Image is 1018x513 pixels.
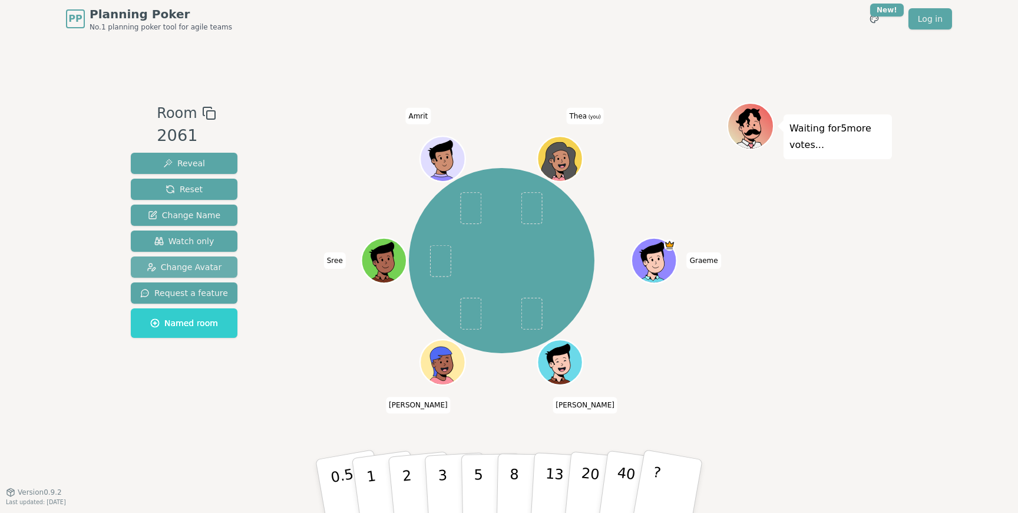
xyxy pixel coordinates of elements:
button: New! [864,8,885,29]
span: Reveal [163,157,205,169]
span: Change Name [148,209,220,221]
span: PP [68,12,82,26]
button: Watch only [131,231,237,252]
span: Change Avatar [147,261,222,273]
a: PPPlanning PokerNo.1 planning poker tool for agile teams [66,6,232,32]
button: Request a feature [131,282,237,304]
button: Change Avatar [131,256,237,278]
button: Reset [131,179,237,200]
span: Last updated: [DATE] [6,499,66,505]
span: Watch only [154,235,214,247]
span: Version 0.9.2 [18,488,62,497]
button: Reveal [131,153,237,174]
span: (you) [587,114,601,120]
span: Click to change your name [687,252,721,269]
span: Reset [166,183,203,195]
span: Request a feature [140,287,228,299]
div: 2061 [157,124,216,148]
button: Version0.9.2 [6,488,62,497]
div: New! [870,4,904,17]
a: Log in [908,8,952,29]
span: Click to change your name [553,397,617,413]
button: Click to change your avatar [539,138,581,180]
span: Click to change your name [566,108,603,124]
button: Named room [131,308,237,338]
span: No.1 planning poker tool for agile teams [90,22,232,32]
span: Click to change your name [386,397,451,413]
button: Change Name [131,205,237,226]
span: Named room [150,317,218,329]
p: Waiting for 5 more votes... [789,120,886,153]
span: Planning Poker [90,6,232,22]
span: Graeme is the host [664,239,675,251]
span: Room [157,103,197,124]
span: Click to change your name [324,252,346,269]
span: Click to change your name [405,108,431,124]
